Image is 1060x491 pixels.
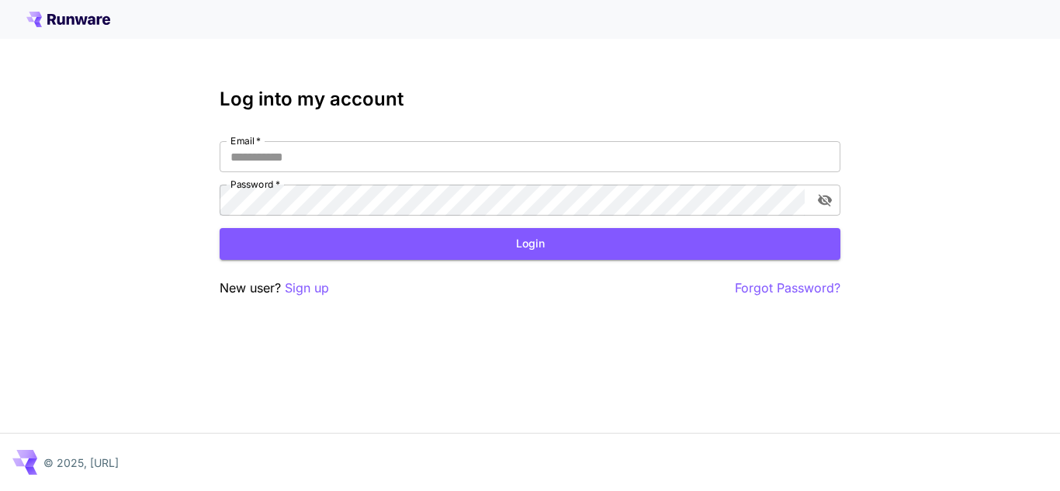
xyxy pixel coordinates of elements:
h3: Log into my account [220,88,840,110]
button: Forgot Password? [735,278,840,298]
p: © 2025, [URL] [43,455,119,471]
button: Sign up [285,278,329,298]
label: Email [230,134,261,147]
p: New user? [220,278,329,298]
button: toggle password visibility [811,186,839,214]
label: Password [230,178,280,191]
button: Login [220,228,840,260]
